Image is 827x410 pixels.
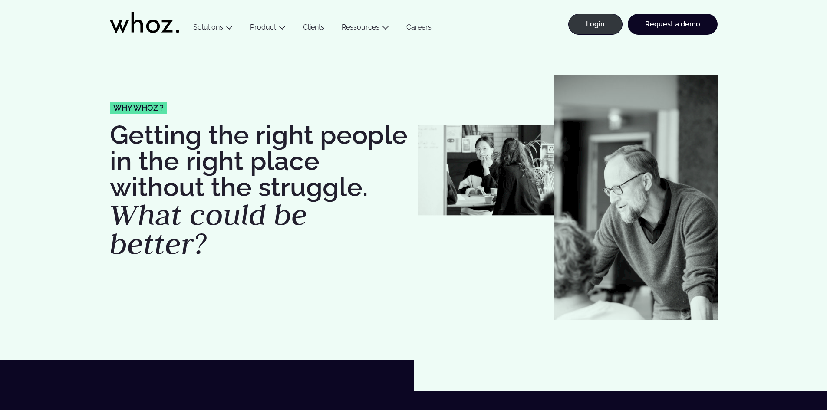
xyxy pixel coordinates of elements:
h1: Getting the right people in the right place without the struggle. [110,122,409,259]
a: Ressources [342,23,379,31]
button: Solutions [185,23,241,35]
button: Ressources [333,23,398,35]
a: Request a demo [628,14,718,35]
em: What could be better? [110,195,307,263]
img: Whozzies-working [418,125,554,216]
a: Careers [398,23,440,35]
img: Jean-Philippe Couturier whozzy [554,75,718,320]
a: Login [568,14,623,35]
a: Product [250,23,276,31]
button: Product [241,23,294,35]
a: Clients [294,23,333,35]
span: Why whoz ? [113,104,164,112]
